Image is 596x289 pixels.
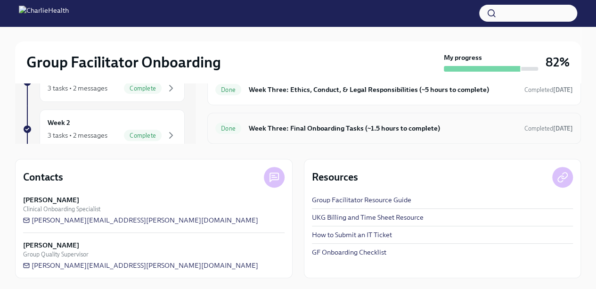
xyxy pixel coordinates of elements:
span: Done [215,125,241,132]
a: UKG Billing and Time Sheet Resource [312,213,424,222]
span: Clinical Onboarding Specialist [23,205,100,214]
span: Completed [524,86,573,93]
h6: Week 2 [48,117,70,128]
a: DoneWeek Three: Final Onboarding Tasks (~1.5 hours to complete)Completed[DATE] [215,121,573,136]
h2: Group Facilitator Onboarding [26,53,221,72]
span: Complete [124,132,162,139]
h4: Resources [312,170,358,184]
span: Complete [124,85,162,92]
strong: My progress [444,53,482,62]
h6: Week Three: Ethics, Conduct, & Legal Responsibilities (~5 hours to complete) [249,84,517,95]
strong: [PERSON_NAME] [23,240,79,250]
h6: Week Three: Final Onboarding Tasks (~1.5 hours to complete) [249,123,517,133]
a: Group Facilitator Resource Guide [312,195,411,205]
span: Completed [524,125,573,132]
a: [PERSON_NAME][EMAIL_ADDRESS][PERSON_NAME][DOMAIN_NAME] [23,215,258,225]
div: 3 tasks • 2 messages [48,131,107,140]
a: DoneWeek Three: Ethics, Conduct, & Legal Responsibilities (~5 hours to complete)Completed[DATE] [215,82,573,97]
a: Week 23 tasks • 2 messagesComplete [23,109,185,149]
h3: 82% [546,54,570,71]
strong: [DATE] [553,125,573,132]
strong: [DATE] [553,86,573,93]
div: 3 tasks • 2 messages [48,83,107,93]
span: Group Quality Supervisor [23,250,89,259]
span: September 8th, 2025 20:36 [524,124,573,133]
span: September 8th, 2025 20:36 [524,85,573,94]
a: [PERSON_NAME][EMAIL_ADDRESS][PERSON_NAME][DOMAIN_NAME] [23,261,258,270]
span: Done [215,86,241,93]
a: GF Onboarding Checklist [312,248,386,257]
img: CharlieHealth [19,6,69,21]
h4: Contacts [23,170,63,184]
a: How to Submit an IT Ticket [312,230,392,239]
strong: [PERSON_NAME] [23,195,79,205]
